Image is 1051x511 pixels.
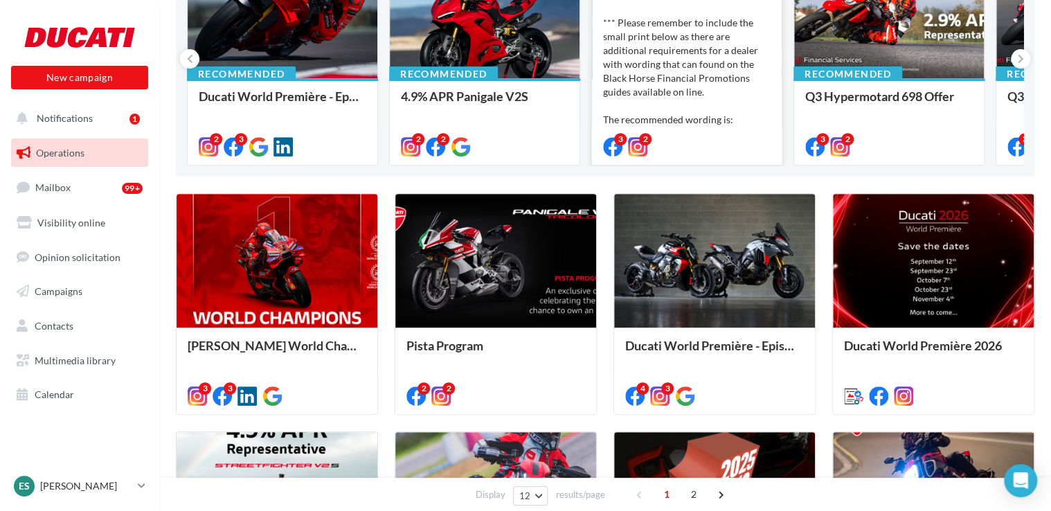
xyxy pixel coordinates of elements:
span: results/page [555,488,604,501]
div: 2 [639,133,652,145]
span: 2 [683,483,705,505]
span: Mailbox [35,181,71,193]
div: 2 [412,133,424,145]
div: Ducati World Première - Episode 2 [199,89,366,117]
div: Ducati World Première - Episode 1 [625,339,804,366]
div: *** Please remember to include the small print below as there are additional requirements for a d... [603,16,771,154]
button: New campaign [11,66,148,89]
div: 4.9% APR Panigale V2S [401,89,568,117]
div: [PERSON_NAME] World Champion [188,339,366,366]
div: 3 [1018,133,1031,145]
div: 2 [417,382,430,395]
a: Calendar [8,380,151,409]
div: 2 [210,133,222,145]
span: Campaigns [35,285,82,297]
a: Multimedia library [8,346,151,375]
div: 3 [235,133,247,145]
span: 1 [656,483,678,505]
a: Visibility online [8,208,151,237]
div: 3 [614,133,627,145]
div: 99+ [122,183,143,194]
span: Contacts [35,320,73,332]
button: 12 [513,486,548,505]
div: 3 [199,382,211,395]
a: Operations [8,138,151,168]
div: Q3 Hypermotard 698 Offer [805,89,973,117]
span: 12 [519,490,531,501]
div: Ducati World Première 2026 [844,339,1023,366]
span: Operations [36,147,84,159]
div: 2 [442,382,455,395]
span: Display [476,488,505,501]
a: ES [PERSON_NAME] [11,473,148,499]
div: 1 [129,114,140,125]
div: 3 [661,382,674,395]
div: 3 [816,133,829,145]
a: Contacts [8,312,151,341]
div: Recommended [793,66,902,82]
div: 4 [636,382,649,395]
span: Multimedia library [35,355,116,366]
div: Pista Program [406,339,585,366]
a: Opinion solicitation [8,243,151,272]
a: Campaigns [8,277,151,306]
div: Open Intercom Messenger [1004,464,1037,497]
span: Visibility online [37,217,105,228]
div: 2 [841,133,854,145]
span: Notifications [37,112,93,124]
span: ES [19,479,30,493]
div: Recommended [389,66,498,82]
span: Opinion solicitation [35,251,120,262]
a: Mailbox99+ [8,172,151,202]
p: [PERSON_NAME] [40,479,132,493]
div: 3 [224,382,236,395]
div: 2 [437,133,449,145]
div: Recommended [187,66,296,82]
button: Notifications 1 [8,104,145,133]
span: Calendar [35,388,74,400]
